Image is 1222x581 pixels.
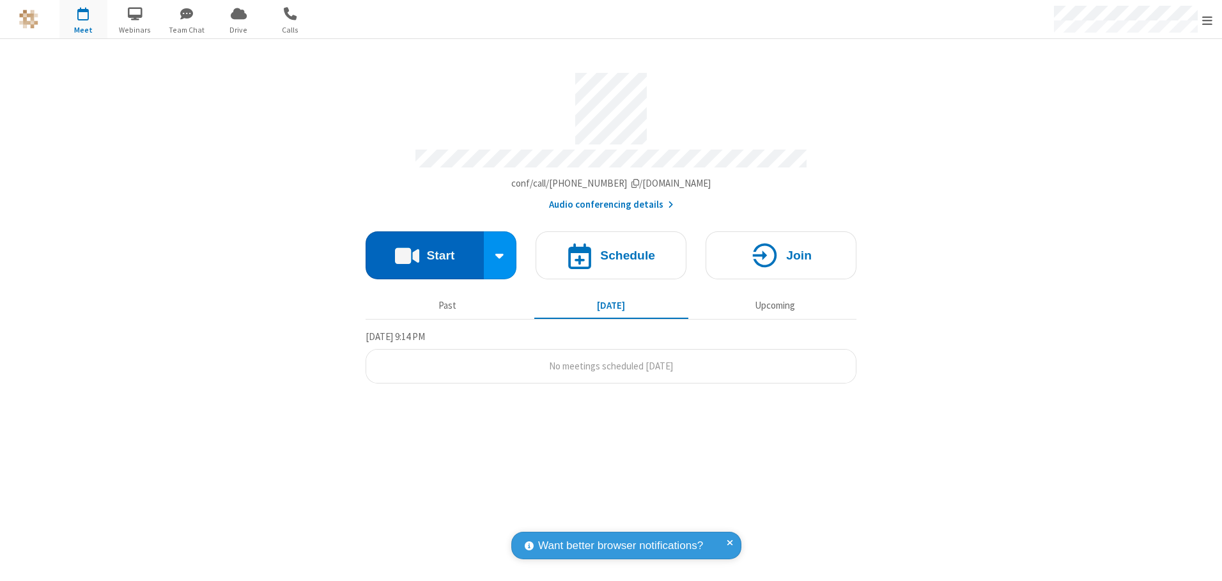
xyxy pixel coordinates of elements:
span: Meet [59,24,107,36]
section: Today's Meetings [366,329,856,384]
img: QA Selenium DO NOT DELETE OR CHANGE [19,10,38,29]
button: Past [371,293,525,318]
button: Join [706,231,856,279]
section: Account details [366,63,856,212]
h4: Start [426,249,454,261]
span: Team Chat [163,24,211,36]
button: [DATE] [534,293,688,318]
span: Webinars [111,24,159,36]
span: Want better browser notifications? [538,538,703,554]
span: Drive [215,24,263,36]
h4: Schedule [600,249,655,261]
h4: Join [786,249,812,261]
span: [DATE] 9:14 PM [366,330,425,343]
span: Calls [267,24,314,36]
button: Copy my meeting room linkCopy my meeting room link [511,176,711,191]
button: Audio conferencing details [549,198,674,212]
button: Upcoming [698,293,852,318]
span: No meetings scheduled [DATE] [549,360,673,372]
button: Schedule [536,231,686,279]
span: Copy my meeting room link [511,177,711,189]
div: Start conference options [484,231,517,279]
button: Start [366,231,484,279]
